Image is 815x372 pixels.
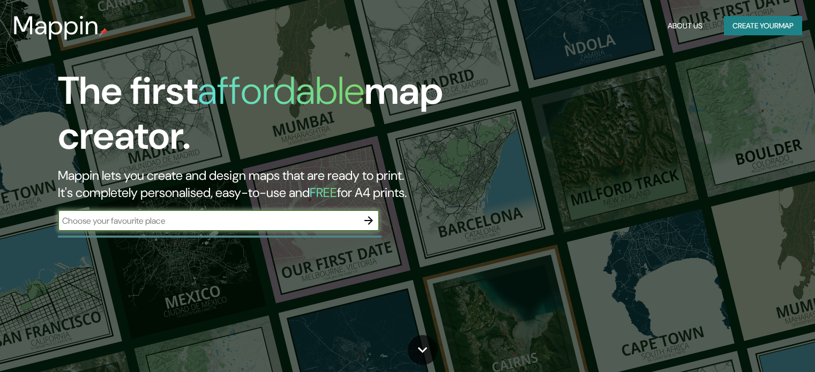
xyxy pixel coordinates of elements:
input: Choose your favourite place [58,215,358,227]
h1: The first map creator. [58,69,466,167]
img: mappin-pin [99,28,108,36]
iframe: Help widget launcher [720,330,803,360]
h2: Mappin lets you create and design maps that are ready to print. It's completely personalised, eas... [58,167,466,201]
h5: FREE [310,184,337,201]
button: About Us [663,16,707,36]
h1: affordable [198,66,364,116]
button: Create yourmap [724,16,802,36]
h3: Mappin [13,11,99,41]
